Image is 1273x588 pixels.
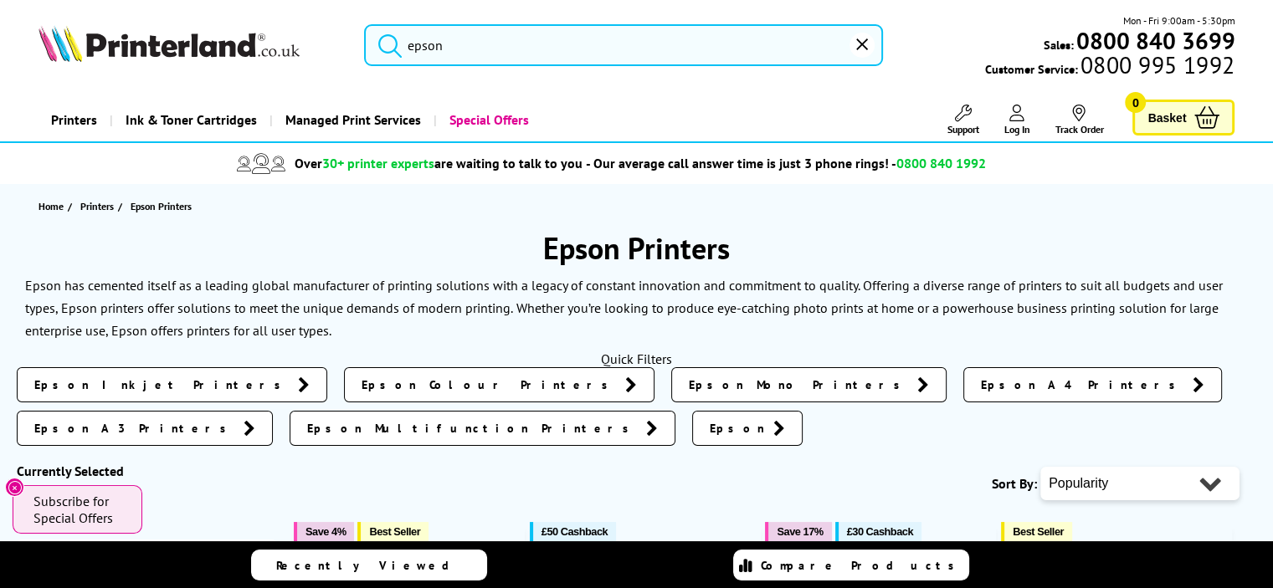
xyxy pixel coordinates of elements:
[305,525,346,538] span: Save 4%
[25,277,1223,316] p: Epson has cemented itself as a leading global manufacturer of printing solutions with a legacy of...
[17,228,1256,268] h1: Epson Printers
[992,475,1037,492] span: Sort By:
[1001,522,1072,541] button: Best Seller
[1125,92,1146,113] span: 0
[963,367,1222,402] a: Epson A4 Printers
[765,522,831,541] button: Save 17%
[33,493,126,526] span: Subscribe for Special Offers
[985,57,1235,77] span: Customer Service:
[80,197,118,215] a: Printers
[981,376,1184,393] span: Epson A4 Printers
[710,420,765,437] span: Epson
[322,155,434,171] span: 30+ printer experts
[1147,106,1186,129] span: Basket
[364,24,883,66] input: Search product or brand
[38,25,300,62] img: Printerland Logo
[17,463,277,479] div: Currently Selected
[1004,123,1029,135] span: Log In
[586,155,986,171] span: - Our average call answer time is just 3 phone rings! -
[17,367,327,402] a: Epson Inkjet Printers
[17,411,273,446] a: Epson A3 Printers
[307,420,638,437] span: Epson Multifunction Printers
[1073,33,1235,49] a: 0800 840 3699
[357,522,429,541] button: Best Seller
[434,99,542,141] a: Special Offers
[692,411,803,446] a: Epson
[17,350,1256,367] div: Quick Filters
[369,525,420,538] span: Best Seller
[5,478,24,497] button: Close
[542,525,608,538] span: £50 Cashback
[835,522,921,541] button: £30 Cashback
[38,25,343,65] a: Printerland Logo
[34,376,290,393] span: Epson Inkjet Printers
[38,197,68,215] a: Home
[947,123,978,135] span: Support
[777,525,823,538] span: Save 17%
[362,376,617,393] span: Epson Colour Printers
[38,99,110,141] a: Printers
[1055,105,1103,135] a: Track Order
[530,522,616,541] button: £50 Cashback
[847,525,913,538] span: £30 Cashback
[276,558,466,573] span: Recently Viewed
[251,550,487,580] a: Recently Viewed
[126,99,257,141] span: Ink & Toner Cartridges
[671,367,947,402] a: Epson Mono Printers
[733,550,969,580] a: Compare Products
[1122,13,1235,28] span: Mon - Fri 9:00am - 5:30pm
[1004,105,1029,135] a: Log In
[689,376,909,393] span: Epson Mono Printers
[761,558,963,573] span: Compare Products
[80,197,114,215] span: Printers
[1043,37,1073,53] span: Sales:
[25,299,1219,339] p: Whether you’re looking to produce eye-catching photo prints at home or a powerhouse business prin...
[110,99,269,141] a: Ink & Toner Cartridges
[295,155,583,171] span: Over are waiting to talk to you
[1078,57,1235,73] span: 0800 995 1992
[1132,100,1235,135] a: Basket 0
[290,411,675,446] a: Epson Multifunction Printers
[269,99,434,141] a: Managed Print Services
[294,522,354,541] button: Save 4%
[1075,25,1235,56] b: 0800 840 3699
[344,367,654,402] a: Epson Colour Printers
[1013,525,1064,538] span: Best Seller
[131,200,192,212] span: Epson Printers
[34,420,235,437] span: Epson A3 Printers
[947,105,978,135] a: Support
[896,155,986,171] span: 0800 840 1992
